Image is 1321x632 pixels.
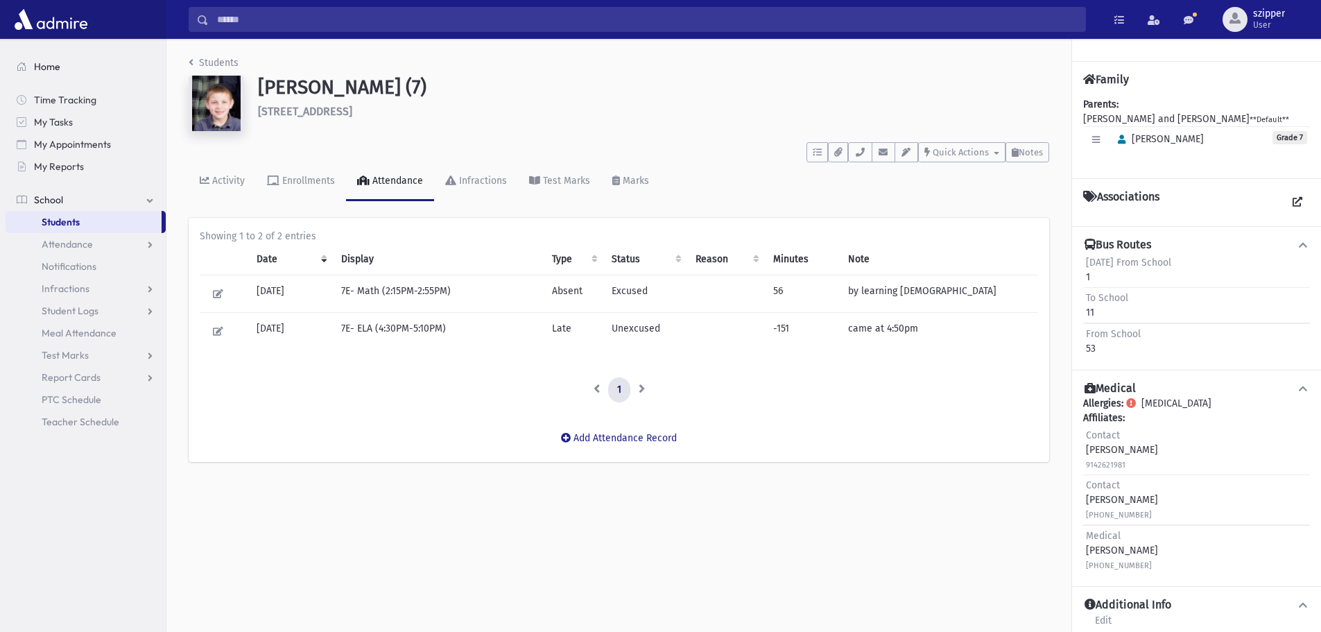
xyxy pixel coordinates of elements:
span: Medical [1086,530,1121,542]
img: AdmirePro [11,6,91,33]
h1: [PERSON_NAME] (7) [258,76,1049,99]
div: Showing 1 to 2 of 2 entries [200,229,1038,244]
a: Student Logs [6,300,166,322]
a: PTC Schedule [6,388,166,411]
div: [PERSON_NAME] [1086,478,1158,522]
span: szipper [1253,8,1285,19]
td: 7E- Math (2:15PM-2:55PM) [333,275,544,313]
td: [DATE] [248,275,334,313]
button: Bus Routes [1083,238,1310,253]
small: [PHONE_NUMBER] [1086,511,1152,520]
a: Attendance [6,233,166,255]
a: School [6,189,166,211]
button: Additional Info [1083,598,1310,613]
td: -151 [765,313,840,350]
a: Home [6,55,166,78]
span: Report Cards [42,371,101,384]
th: Type: activate to sort column ascending [544,244,603,275]
span: Notifications [42,260,96,273]
div: 1 [1086,255,1171,284]
h4: Family [1083,73,1129,86]
small: [PHONE_NUMBER] [1086,561,1152,570]
a: Students [6,211,162,233]
th: Date: activate to sort column ascending [248,244,334,275]
h4: Medical [1085,382,1136,396]
span: Meal Attendance [42,327,116,339]
span: Infractions [42,282,89,295]
span: Students [42,216,80,228]
td: by learning [DEMOGRAPHIC_DATA] [840,275,1038,313]
span: From School [1086,328,1141,340]
span: Notes [1019,147,1043,157]
span: To School [1086,292,1128,304]
button: Medical [1083,382,1310,396]
button: Notes [1005,142,1049,162]
span: User [1253,19,1285,31]
th: Note [840,244,1038,275]
span: Grade 7 [1272,131,1307,144]
td: Excused [603,275,687,313]
span: Teacher Schedule [42,416,119,428]
button: Edit [208,284,228,304]
span: Time Tracking [34,94,96,106]
button: Add Attendance Record [552,426,686,451]
th: Status: activate to sort column ascending [603,244,687,275]
span: My Tasks [34,116,73,128]
td: 7E- ELA (4:30PM-5:10PM) [333,313,544,350]
a: My Tasks [6,111,166,133]
nav: breadcrumb [189,55,239,76]
b: Allergies: [1083,398,1123,409]
span: Test Marks [42,349,89,361]
a: Test Marks [6,344,166,366]
b: Affiliates: [1083,412,1125,424]
h6: [STREET_ADDRESS] [258,105,1049,118]
input: Search [209,7,1085,32]
h4: Additional Info [1085,598,1171,613]
th: Display [333,244,544,275]
div: Attendance [370,175,423,187]
span: Quick Actions [933,147,989,157]
a: My Reports [6,155,166,178]
span: PTC Schedule [42,393,101,406]
a: Attendance [346,162,434,201]
td: came at 4:50pm [840,313,1038,350]
span: Contact [1086,479,1120,491]
a: Activity [189,162,256,201]
td: Late [544,313,603,350]
a: Test Marks [518,162,601,201]
div: Activity [209,175,245,187]
span: [DATE] From School [1086,257,1171,268]
span: My Reports [34,160,84,173]
span: Student Logs [42,305,98,317]
div: Enrollments [279,175,335,187]
span: Home [34,60,60,73]
a: Marks [601,162,660,201]
th: Reason: activate to sort column ascending [687,244,765,275]
td: Unexcused [603,313,687,350]
th: Minutes [765,244,840,275]
a: Infractions [6,277,166,300]
a: Teacher Schedule [6,411,166,433]
td: [DATE] [248,313,334,350]
span: My Appointments [34,138,111,151]
small: 9142621981 [1086,461,1125,470]
span: School [34,194,63,206]
a: My Appointments [6,133,166,155]
a: Enrollments [256,162,346,201]
div: 53 [1086,327,1141,356]
a: Notifications [6,255,166,277]
div: Marks [620,175,649,187]
a: Students [189,57,239,69]
span: Attendance [42,238,93,250]
a: Time Tracking [6,89,166,111]
div: Test Marks [540,175,590,187]
div: [PERSON_NAME] and [PERSON_NAME] [1083,97,1310,167]
div: [MEDICAL_DATA] [1083,396,1310,575]
h4: Bus Routes [1085,238,1151,253]
a: Report Cards [6,366,166,388]
div: [PERSON_NAME] [1086,529,1158,572]
a: Infractions [434,162,518,201]
button: Quick Actions [918,142,1005,162]
div: 11 [1086,291,1128,320]
td: Absent [544,275,603,313]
